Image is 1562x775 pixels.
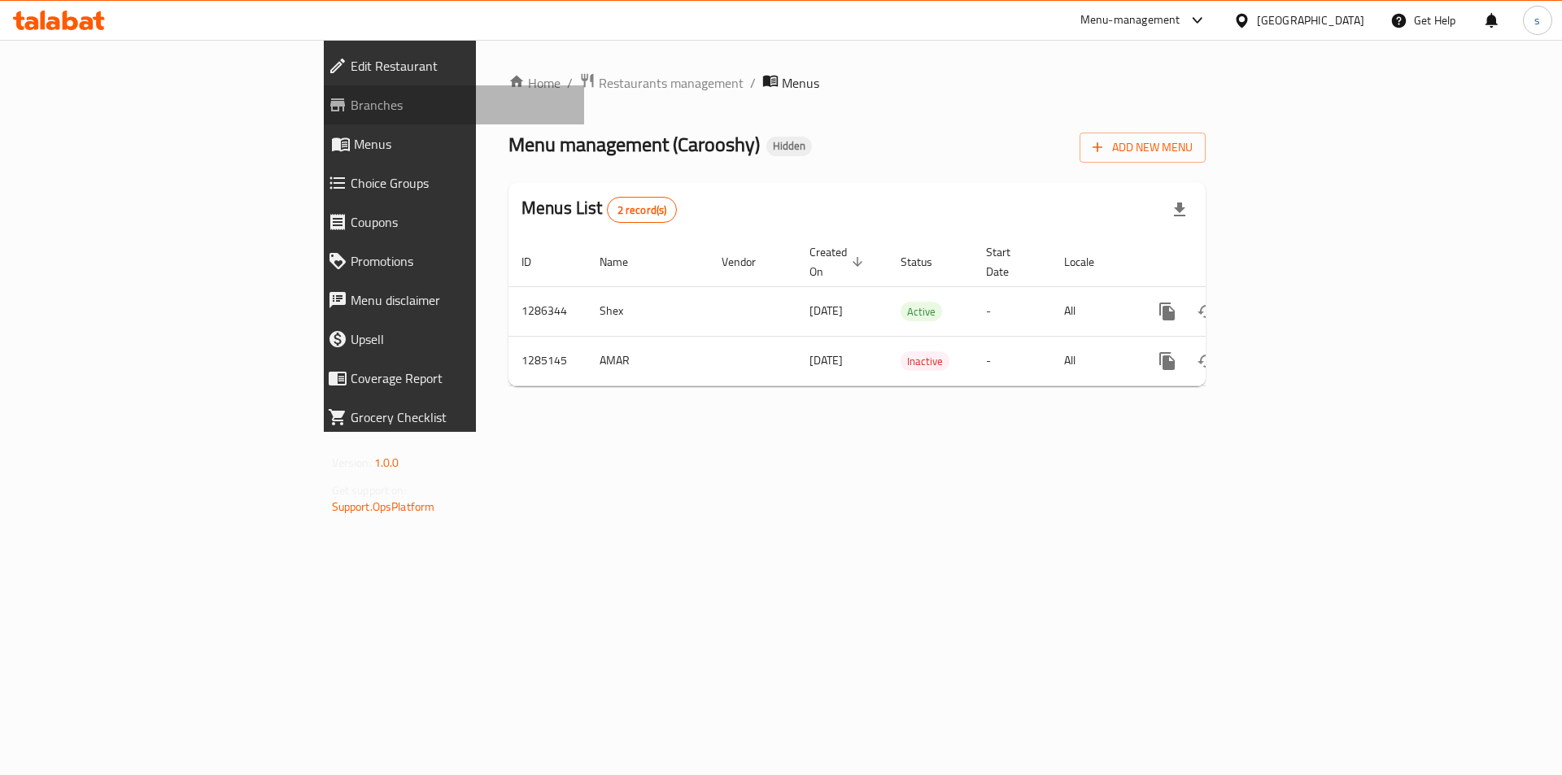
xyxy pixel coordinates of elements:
span: s [1534,11,1540,29]
span: ID [521,252,552,272]
span: Branches [351,95,572,115]
nav: breadcrumb [508,72,1206,94]
td: All [1051,286,1135,336]
button: Add New Menu [1080,133,1206,163]
div: Inactive [901,351,949,371]
button: more [1148,342,1187,381]
span: Active [901,303,942,321]
span: 1.0.0 [374,452,399,473]
a: Branches [315,85,585,124]
a: Menu disclaimer [315,281,585,320]
span: Menu disclaimer [351,290,572,310]
span: Menus [354,134,572,154]
span: Locale [1064,252,1115,272]
a: Menus [315,124,585,163]
span: Inactive [901,352,949,371]
div: [GEOGRAPHIC_DATA] [1257,11,1364,29]
td: AMAR [587,336,709,385]
td: - [973,336,1051,385]
span: Vendor [722,252,777,272]
span: Promotions [351,251,572,271]
button: more [1148,292,1187,331]
span: 2 record(s) [608,202,677,218]
li: / [750,73,756,93]
a: Choice Groups [315,163,585,202]
div: Export file [1160,190,1199,229]
th: Actions [1135,237,1317,287]
div: Hidden [766,137,812,156]
div: Menu-management [1080,11,1180,30]
span: Get support on: [332,480,407,501]
a: Support.OpsPlatform [332,496,435,517]
span: Edit Restaurant [351,56,572,76]
span: Add New Menu [1093,137,1193,158]
span: Created On [809,242,868,281]
span: Start Date [986,242,1032,281]
a: Coverage Report [315,359,585,398]
button: Change Status [1187,342,1226,381]
table: enhanced table [508,237,1317,386]
span: Restaurants management [599,73,744,93]
div: Total records count [607,197,678,223]
span: Hidden [766,139,812,153]
span: Name [600,252,649,272]
button: Change Status [1187,292,1226,331]
a: Upsell [315,320,585,359]
h2: Menus List [521,196,677,223]
td: - [973,286,1051,336]
td: Shex [587,286,709,336]
a: Promotions [315,242,585,281]
a: Grocery Checklist [315,398,585,437]
span: Coupons [351,212,572,232]
span: Version: [332,452,372,473]
span: Choice Groups [351,173,572,193]
td: All [1051,336,1135,385]
span: [DATE] [809,350,843,371]
a: Coupons [315,202,585,242]
a: Edit Restaurant [315,46,585,85]
span: [DATE] [809,300,843,321]
span: Status [901,252,953,272]
span: Grocery Checklist [351,407,572,427]
span: Menu management ( Carooshy ) [508,126,760,163]
span: Coverage Report [351,368,572,388]
span: Upsell [351,329,572,349]
a: Restaurants management [579,72,744,94]
span: Menus [782,73,819,93]
div: Active [901,302,942,321]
